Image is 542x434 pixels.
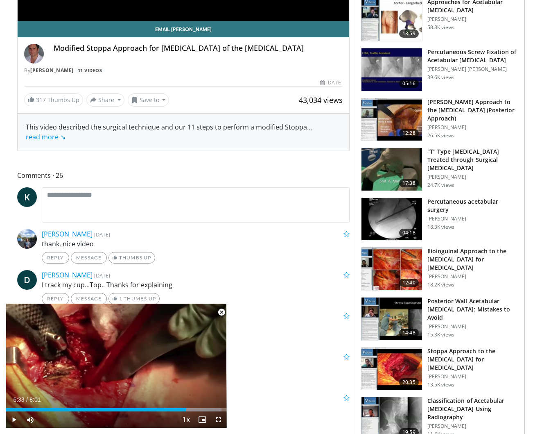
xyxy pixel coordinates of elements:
button: Fullscreen [210,411,227,428]
a: [PERSON_NAME] [42,229,93,239]
h3: Stoppa Approach to the [MEDICAL_DATA] for [MEDICAL_DATA] [427,347,519,372]
h3: Posterior Wall Acetabular [MEDICAL_DATA]: Mistakes to Avoid [427,297,519,322]
h3: Percutaneous acetabular surgery [427,198,519,214]
button: Playback Rate [178,411,194,428]
span: Comments 26 [17,170,350,181]
p: [PERSON_NAME] [427,16,519,23]
h3: Ilioinguinal Approach to the [MEDICAL_DATA] for [MEDICAL_DATA] [427,247,519,272]
img: 458bf282-04fa-4e8b-b6c2-1a2eee94a4aa.150x105_q85_crop-smart_upscale.jpg [361,348,422,390]
p: [PERSON_NAME] [427,323,519,330]
a: 04:18 Percutaneous acetabular surgery [PERSON_NAME] 18.3K views [361,198,519,241]
img: 5f823e43-eb77-4177-af56-2c12dceec9c2.150x105_q85_crop-smart_upscale.jpg [361,248,422,290]
video-js: Video Player [6,304,227,428]
a: 11 Videos [75,67,105,74]
span: 05:16 [399,80,419,88]
span: 17:38 [399,179,419,187]
h3: "T" Type [MEDICAL_DATA] Treated through Surgical [MEDICAL_DATA] [427,148,519,172]
p: I track my cup...Top.. Thanks for explaining [42,280,350,290]
span: ... [26,123,312,141]
p: 15.3K views [427,332,454,338]
a: read more ↘ [26,132,65,141]
a: D [17,270,37,290]
p: [PERSON_NAME] [427,273,519,280]
a: Message [71,293,107,304]
a: 17:38 "T" Type [MEDICAL_DATA] Treated through Surgical [MEDICAL_DATA] [PERSON_NAME] 24.7K views [361,148,519,191]
a: [PERSON_NAME] [42,270,93,279]
span: 8:01 [29,396,41,403]
button: Close [213,304,230,321]
p: 18.2K views [427,282,454,288]
a: Email [PERSON_NAME] [18,21,349,37]
a: 12:40 Ilioinguinal Approach to the [MEDICAL_DATA] for [MEDICAL_DATA] [PERSON_NAME] 18.2K views [361,247,519,291]
div: By [24,67,343,74]
button: Play [6,411,22,428]
span: 20:35 [399,378,419,386]
span: / [26,396,28,403]
button: Enable picture-in-picture mode [194,411,210,428]
p: [PERSON_NAME] [427,373,519,380]
a: Reply [42,293,69,304]
h3: Classification of Acetabular [MEDICAL_DATA] Using Radiography [427,397,519,421]
small: [DATE] [94,272,110,279]
span: 6:33 [13,396,24,403]
p: thank, nice video [42,239,350,249]
p: [PERSON_NAME] [427,124,519,131]
h4: Modified Stoppa Approach for [MEDICAL_DATA] of the [MEDICAL_DATA] [54,44,343,53]
img: W88ObRy9Q_ug1lM35hMDoxOjBrOw-uIx_1.150x105_q85_crop-smart_upscale.jpg [361,148,422,191]
img: a7802dcb-a1f5-4745-8906-e9ce72290926.150x105_q85_crop-smart_upscale.jpg [361,98,422,141]
p: [PERSON_NAME] [427,216,519,222]
button: Save to [128,93,169,107]
p: 58.8K views [427,24,454,31]
span: 04:18 [399,229,419,237]
button: Share [86,93,124,107]
a: Reply [42,252,69,264]
a: 1 Thumbs Up [108,293,160,304]
a: 05:16 Percutaneous Screw Fixation of Acetabular [MEDICAL_DATA] [PERSON_NAME] [PERSON_NAME] 39.6K ... [361,48,519,91]
small: [DATE] [94,231,110,238]
img: Avatar [24,44,44,64]
p: 39.6K views [427,74,454,81]
p: [PERSON_NAME] [427,174,519,180]
span: 1 [119,295,122,302]
span: 317 [36,96,46,104]
span: 13:59 [399,30,419,38]
a: 20:35 Stoppa Approach to the [MEDICAL_DATA] for [MEDICAL_DATA] [PERSON_NAME] 13.5K views [361,347,519,391]
img: Avatar [17,229,37,249]
img: 134112_0000_1.png.150x105_q85_crop-smart_upscale.jpg [361,48,422,91]
a: 317 Thumbs Up [24,93,83,106]
img: 289889_0002_1.png.150x105_q85_crop-smart_upscale.jpg [361,298,422,340]
span: 12:40 [399,279,419,287]
img: E-HI8y-Omg85H4KX4xMDoxOjB1O8AjAz.150x105_q85_crop-smart_upscale.jpg [361,198,422,241]
p: 26.5K views [427,132,454,139]
p: [PERSON_NAME] [PERSON_NAME] [427,66,519,73]
p: 24.7K views [427,182,454,189]
a: Thumbs Up [108,252,155,264]
a: 14:48 Posterior Wall Acetabular [MEDICAL_DATA]: Mistakes to Avoid [PERSON_NAME] 15.3K views [361,297,519,341]
a: [PERSON_NAME] [30,67,74,74]
span: 14:48 [399,329,419,337]
span: 43,034 views [299,95,343,105]
div: [DATE] [320,79,342,86]
p: 18.3K views [427,224,454,230]
button: Mute [22,411,38,428]
div: This video described the surgical technique and our 11 steps to perform a modified Stoppa [26,122,341,142]
a: 12:28 [PERSON_NAME] Approach to the [MEDICAL_DATA] (Posterior Approach) [PERSON_NAME] 26.5K views [361,98,519,141]
a: K [17,187,37,207]
p: [PERSON_NAME] [427,423,519,429]
h3: Percutaneous Screw Fixation of Acetabular [MEDICAL_DATA] [427,48,519,64]
a: Message [71,252,107,264]
h3: [PERSON_NAME] Approach to the [MEDICAL_DATA] (Posterior Approach) [427,98,519,123]
p: 13.5K views [427,382,454,388]
span: 12:28 [399,129,419,137]
div: Progress Bar [6,408,227,411]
